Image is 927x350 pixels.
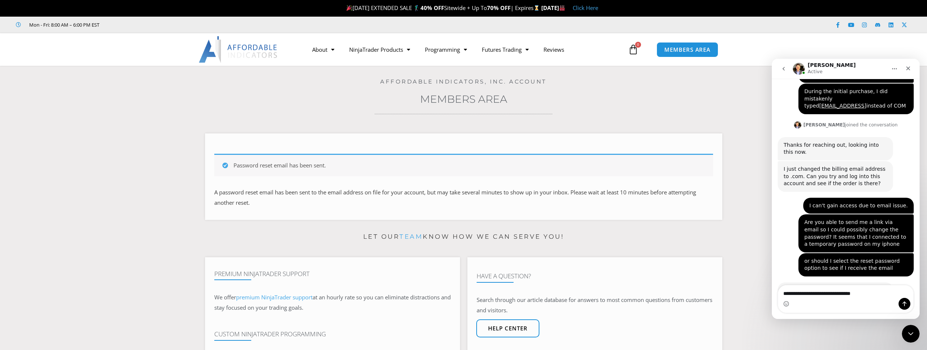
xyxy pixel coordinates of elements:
[477,295,713,316] p: Search through our article database for answers to most common questions from customers and visit...
[420,93,507,105] a: Members Area
[559,5,565,11] img: 🏭
[617,39,650,60] a: 0
[127,239,139,251] button: Send a message…
[27,20,99,29] span: Mon - Fri: 8:00 AM – 6:00 PM EST
[573,4,598,11] a: Click Here
[657,42,718,57] a: MEMBERS AREA
[380,78,547,85] a: Affordable Indicators, Inc. Account
[214,330,451,338] h4: Custom NinjaTrader Programming
[305,41,342,58] a: About
[214,293,236,301] span: We offer
[902,325,920,343] iframe: Intercom live chat
[305,41,626,58] nav: Menu
[487,4,511,11] strong: 70% OFF
[214,154,713,176] div: Password reset email has been sent.
[199,36,278,63] img: LogoAI | Affordable Indicators – NinjaTrader
[476,319,539,337] a: Help center
[420,4,444,11] strong: 40% OFF
[236,293,313,301] a: premium NinjaTrader support
[477,272,713,280] h4: Have A Question?
[214,293,451,311] span: at an hourly rate so you can eliminate distractions and stay focused on your trading goals.
[541,4,565,11] strong: [DATE]
[214,187,713,208] p: A password reset email has been sent to the email address on file for your account, but may take ...
[488,326,528,331] span: Help center
[110,21,221,28] iframe: Customer reviews powered by Trustpilot
[772,59,920,319] iframe: Intercom live chat
[664,47,710,52] span: MEMBERS AREA
[474,41,536,58] a: Futures Trading
[11,242,17,248] button: Emoji picker
[635,42,641,48] span: 0
[6,227,142,239] textarea: Message…
[345,4,541,11] span: [DATE] EXTENDED SALE 🏌️‍♂️ Sitewide + Up To | Expires
[536,41,572,58] a: Reviews
[205,231,722,243] p: Let our know how we can serve you!
[214,270,451,278] h4: Premium NinjaTrader Support
[342,41,418,58] a: NinjaTrader Products
[6,224,121,254] div: I will go by and send you an email with a temporary password, then you can update once logged in👍
[6,224,142,271] div: David says…
[534,5,539,11] img: ⌛
[347,5,352,11] img: 🎉
[418,41,474,58] a: Programming
[399,233,423,240] a: team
